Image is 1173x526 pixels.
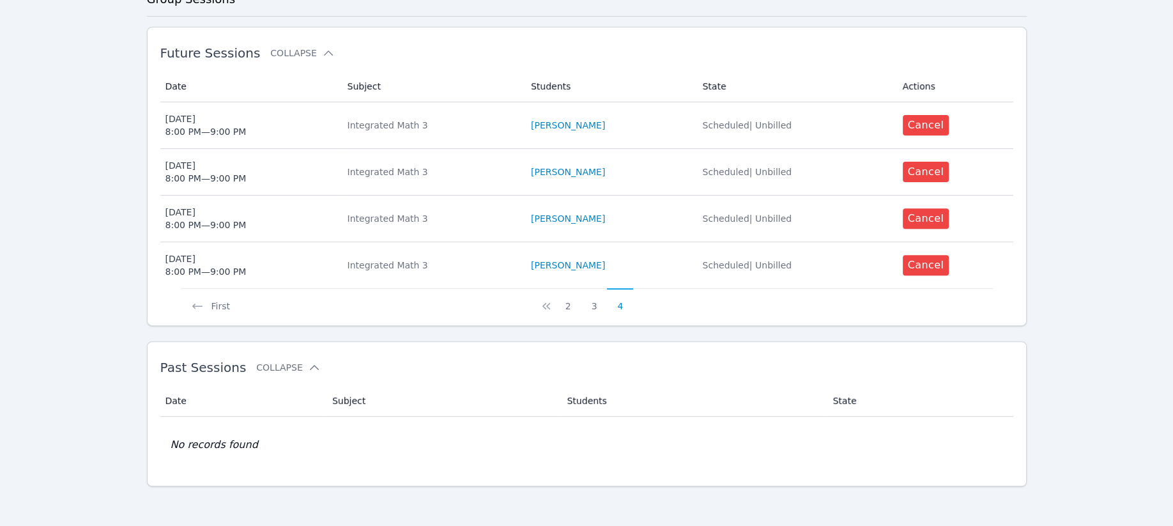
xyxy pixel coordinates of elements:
[531,259,605,272] a: [PERSON_NAME]
[348,212,516,225] div: Integrated Math 3
[559,385,825,417] th: Students
[181,288,240,313] button: First
[348,166,516,178] div: Integrated Math 3
[531,166,605,178] a: [PERSON_NAME]
[160,45,261,61] span: Future Sessions
[348,119,516,132] div: Integrated Math 3
[256,361,320,374] button: Collapse
[165,159,247,185] div: [DATE] 8:00 PM — 9:00 PM
[581,288,608,313] button: 3
[531,212,605,225] a: [PERSON_NAME]
[903,115,949,135] button: Cancel
[607,288,633,313] button: 4
[340,71,523,102] th: Subject
[523,71,695,102] th: Students
[903,162,949,182] button: Cancel
[903,208,949,229] button: Cancel
[160,242,1013,288] tr: [DATE]8:00 PM—9:00 PMIntegrated Math 3[PERSON_NAME]Scheduled| UnbilledCancel
[160,385,325,417] th: Date
[694,71,894,102] th: State
[325,385,560,417] th: Subject
[702,260,792,270] span: Scheduled | Unbilled
[825,385,1013,417] th: State
[165,206,247,231] div: [DATE] 8:00 PM — 9:00 PM
[160,71,340,102] th: Date
[555,288,581,313] button: 2
[160,149,1013,196] tr: [DATE]8:00 PM—9:00 PMIntegrated Math 3[PERSON_NAME]Scheduled| UnbilledCancel
[702,213,792,224] span: Scheduled | Unbilled
[348,259,516,272] div: Integrated Math 3
[160,360,247,375] span: Past Sessions
[165,252,247,278] div: [DATE] 8:00 PM — 9:00 PM
[531,119,605,132] a: [PERSON_NAME]
[160,417,1013,473] td: No records found
[895,71,1013,102] th: Actions
[270,47,334,59] button: Collapse
[160,196,1013,242] tr: [DATE]8:00 PM—9:00 PMIntegrated Math 3[PERSON_NAME]Scheduled| UnbilledCancel
[160,102,1013,149] tr: [DATE]8:00 PM—9:00 PMIntegrated Math 3[PERSON_NAME]Scheduled| UnbilledCancel
[702,167,792,177] span: Scheduled | Unbilled
[702,120,792,130] span: Scheduled | Unbilled
[903,255,949,275] button: Cancel
[165,112,247,138] div: [DATE] 8:00 PM — 9:00 PM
